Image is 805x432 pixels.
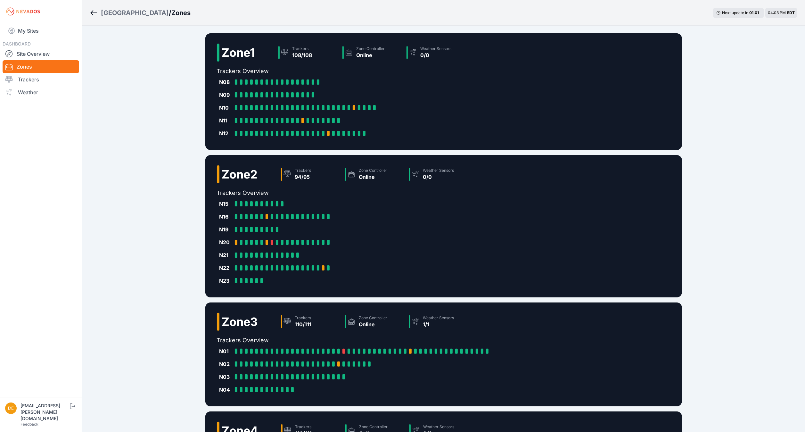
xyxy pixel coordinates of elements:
span: 04:03 PM [768,10,786,15]
div: N01 [219,347,232,355]
div: Trackers [295,315,312,320]
a: Trackers94/95 [278,165,342,183]
div: [EMAIL_ADDRESS][PERSON_NAME][DOMAIN_NAME] [21,403,69,422]
img: Nevados [5,6,41,17]
div: N16 [219,213,232,220]
div: N11 [219,117,232,124]
h2: Trackers Overview [217,336,494,345]
div: N04 [219,386,232,394]
a: [GEOGRAPHIC_DATA] [101,8,169,17]
span: Next update in [722,10,748,15]
div: N15 [219,200,232,208]
img: devin.martin@nevados.solar [5,403,17,414]
nav: Breadcrumb [90,4,191,21]
div: N09 [219,91,232,99]
div: Trackers [295,168,311,173]
div: N08 [219,78,232,86]
h2: Zone 2 [222,168,258,181]
h2: Trackers Overview [217,188,471,197]
a: My Sites [3,23,79,38]
div: N10 [219,104,232,112]
h2: Trackers Overview [217,67,468,76]
a: Zones [3,60,79,73]
div: 110/111 [295,320,312,328]
h3: Zones [171,8,191,17]
div: Weather Sensors [423,424,455,429]
div: Trackers [295,424,312,429]
div: N21 [219,251,232,259]
a: Weather Sensors0/0 [404,44,468,62]
div: Weather Sensors [423,315,454,320]
div: 94/95 [295,173,311,181]
div: 108/108 [292,51,312,59]
a: Site Overview [3,47,79,60]
div: 1/1 [423,320,454,328]
div: N12 [219,129,232,137]
a: Weather [3,86,79,99]
div: N20 [219,238,232,246]
span: DASHBOARD [3,41,31,46]
div: N19 [219,226,232,233]
a: Weather Sensors1/1 [407,313,471,331]
div: 0/0 [421,51,452,59]
div: Zone Controller [359,168,388,173]
div: Online [359,320,388,328]
div: N22 [219,264,232,272]
div: 0/0 [423,173,454,181]
a: Feedback [21,422,38,427]
div: N02 [219,360,232,368]
span: / [169,8,171,17]
div: Weather Sensors [421,46,452,51]
div: N23 [219,277,232,285]
span: EDT [787,10,795,15]
div: Online [359,173,388,181]
div: Online [357,51,385,59]
div: 01 : 01 [749,10,761,15]
div: Trackers [292,46,312,51]
a: Trackers110/111 [278,313,342,331]
div: Zone Controller [359,315,388,320]
h2: Zone 3 [222,315,258,328]
div: Zone Controller [357,46,385,51]
div: N03 [219,373,232,381]
a: Weather Sensors0/0 [407,165,471,183]
div: Weather Sensors [423,168,454,173]
a: Trackers [3,73,79,86]
a: Trackers108/108 [276,44,340,62]
h2: Zone 1 [222,46,255,59]
div: Zone Controller [359,424,388,429]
